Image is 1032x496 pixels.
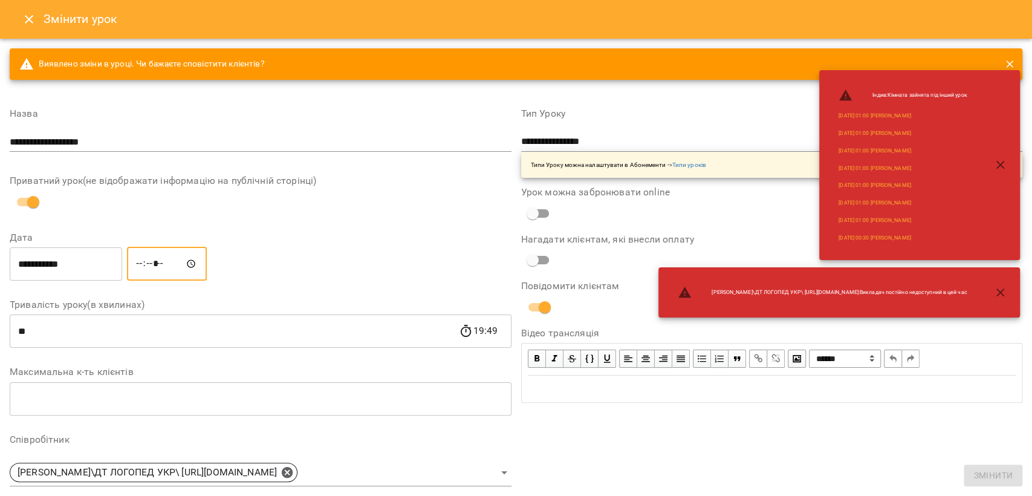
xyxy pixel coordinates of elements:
button: Monospace [581,350,599,368]
label: Приватний урок(не відображати інформацію на публічній сторінці) [10,176,511,186]
button: Bold [528,350,546,368]
a: [DATE] 01:00 [PERSON_NAME] [839,129,910,137]
label: Назва [10,109,511,119]
p: [PERSON_NAME]\ДТ ЛОГОПЕД УКР\ [URL][DOMAIN_NAME] [18,465,277,480]
span: Виявлено зміни в уроці. Чи бажаєте сповістити клієнтів? [19,57,265,71]
span: Normal [809,350,881,368]
button: Italic [546,350,563,368]
a: [DATE] 01:00 [PERSON_NAME] [839,217,910,224]
a: [DATE] 01:00 [PERSON_NAME] [839,199,910,207]
a: [DATE] 01:00 [PERSON_NAME] [839,165,910,172]
button: Blockquote [729,350,746,368]
a: [DATE] 01:00 [PERSON_NAME] [839,112,910,120]
button: Remove Link [767,350,785,368]
button: Redo [902,350,920,368]
button: Link [749,350,767,368]
a: [DATE] 00:30 [PERSON_NAME] [839,234,910,242]
button: OL [711,350,729,368]
button: Image [788,350,806,368]
button: Align Justify [672,350,690,368]
button: Align Right [655,350,672,368]
select: Block type [809,350,881,368]
button: Close [15,5,44,34]
button: Strikethrough [563,350,581,368]
h6: Змінити урок [44,10,118,28]
li: Індив : Кімната зайнята під інший урок [829,83,976,108]
label: Максимальна к-ть клієнтів [10,367,511,377]
label: Нагадати клієнтам, які внесли оплату [521,235,1023,244]
div: [PERSON_NAME]\ДТ ЛОГОПЕД УКР\ [URL][DOMAIN_NAME] [10,463,297,482]
label: Відео трансляція [521,328,1023,338]
button: Align Left [619,350,637,368]
div: [PERSON_NAME]\ДТ ЛОГОПЕД УКР\ [URL][DOMAIN_NAME] [10,459,511,486]
p: Типи Уроку можна налаштувати в Абонементи -> [531,160,706,169]
button: Align Center [637,350,655,368]
label: Повідомити клієнтам [521,281,1023,291]
button: Underline [599,350,616,368]
a: [DATE] 01:00 [PERSON_NAME] [839,147,910,155]
a: [DATE] 01:00 [PERSON_NAME] [839,181,910,189]
button: Undo [884,350,902,368]
label: Дата [10,233,511,243]
label: Тривалість уроку(в хвилинах) [10,300,511,310]
div: Edit text [522,376,1022,402]
label: Тип Уроку [521,109,1023,119]
label: Співробітник [10,435,511,445]
label: Урок можна забронювати online [521,188,1023,197]
li: [PERSON_NAME]\ДТ ЛОГОПЕД УКР\ [URL][DOMAIN_NAME] : Викладач постійно недоступний в цей час [668,281,976,305]
button: UL [693,350,711,368]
